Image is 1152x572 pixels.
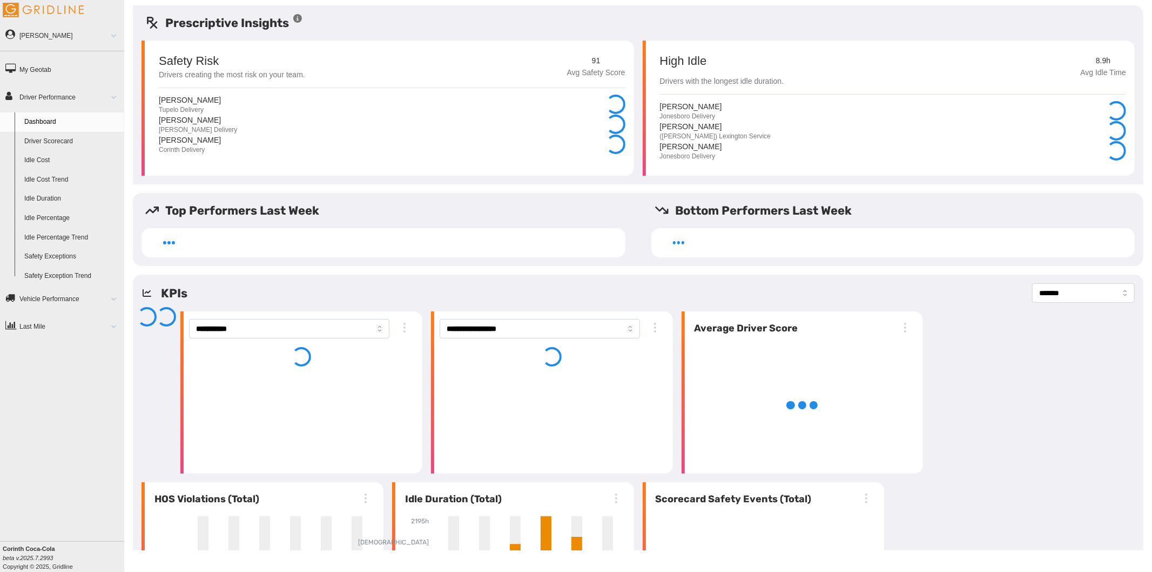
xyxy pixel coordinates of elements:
[660,152,722,161] p: Jonesboro Delivery
[401,492,502,507] h6: Idle Duration (Total)
[159,115,237,125] p: [PERSON_NAME]
[1080,67,1126,79] p: Avg Idle Time
[19,228,124,248] a: Idle Percentage Trend
[159,55,219,67] p: Safety Risk
[660,101,722,112] p: [PERSON_NAME]
[159,145,221,155] p: Corinth Delivery
[3,3,84,17] img: Gridline
[411,518,429,526] tspan: 2195h
[660,76,784,88] p: Drivers with the longest idle duration.
[19,189,124,209] a: Idle Duration
[19,247,124,267] a: Safety Exceptions
[358,538,429,546] tspan: [DEMOGRAPHIC_DATA]
[660,112,722,121] p: Jonesboro Delivery
[3,544,124,571] div: Copyright © 2025, Gridline
[19,209,124,228] a: Idle Percentage
[660,132,771,141] p: ([PERSON_NAME]) Lexington Service
[651,492,812,507] h6: Scorecard Safety Events (Total)
[161,284,187,302] h5: KPIs
[3,546,55,552] b: Corinth Coca-Cola
[145,14,303,32] h5: Prescriptive Insights
[19,267,124,286] a: Safety Exception Trend
[145,202,634,220] h5: Top Performers Last Week
[159,69,305,81] p: Drivers creating the most risk on your team.
[660,141,722,152] p: [PERSON_NAME]
[660,55,784,67] p: High Idle
[19,132,124,151] a: Driver Scorecard
[19,151,124,170] a: Idle Cost
[567,55,625,67] p: 91
[3,555,53,561] i: beta v.2025.7.2993
[1080,55,1126,67] p: 8.9h
[159,95,221,105] p: [PERSON_NAME]
[159,105,221,115] p: Tupelo Delivery
[690,321,798,336] h6: Average Driver Score
[159,125,237,135] p: [PERSON_NAME] Delivery
[655,202,1144,220] h5: Bottom Performers Last Week
[567,67,625,79] p: Avg Safety Score
[660,121,771,132] p: [PERSON_NAME]
[159,135,221,145] p: [PERSON_NAME]
[19,112,124,132] a: Dashboard
[150,492,259,507] h6: HOS Violations (Total)
[19,170,124,190] a: Idle Cost Trend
